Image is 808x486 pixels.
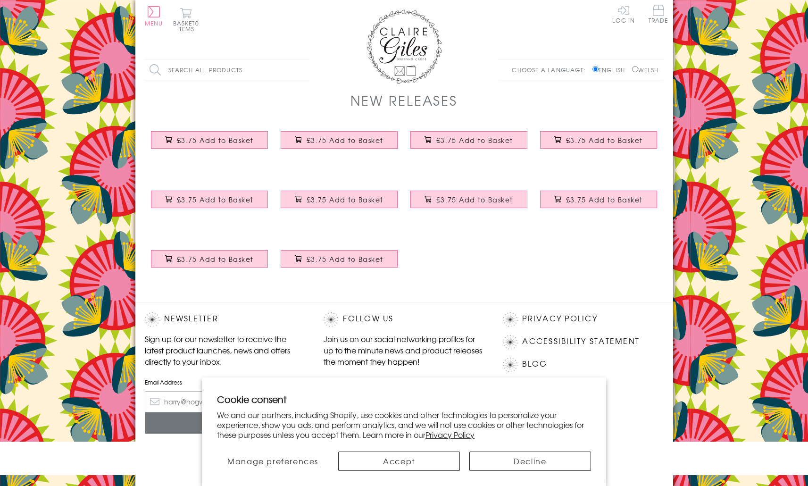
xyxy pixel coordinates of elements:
button: £3.75 Add to Basket [281,191,398,208]
label: Email Address [145,378,305,386]
a: Birthday Card, Age 70 - Flower Power, Happy 70th Birthday, Embellished with pompoms £3.75 Add to ... [404,184,534,224]
a: Privacy Policy [522,312,597,325]
a: Birthday Card, Age 100 - Petal, Happy 100th Birthday, Embellished with pompoms £3.75 Add to Basket [275,243,404,284]
p: We and our partners, including Shopify, use cookies and other technologies to personalize your ex... [217,410,591,439]
a: Birthday Card, Age 80 - Wheel, Happy 80th Birthday, Embellished with pompoms £3.75 Add to Basket [534,184,664,224]
p: Choose a language: [512,66,591,74]
button: £3.75 Add to Basket [281,250,398,268]
button: £3.75 Add to Basket [151,250,268,268]
h2: Newsletter [145,312,305,327]
span: Manage preferences [227,455,318,467]
input: harry@hogwarts.edu [145,391,305,412]
button: £3.75 Add to Basket [281,131,398,149]
a: Privacy Policy [425,429,475,440]
span: £3.75 Add to Basket [566,195,643,204]
span: 0 items [177,19,199,33]
a: Birthday Card, Age 30 - Flowers, Happy 30th Birthday, Embellished with pompoms £3.75 Add to Basket [404,124,534,165]
h1: New Releases [350,91,457,110]
label: English [592,66,630,74]
span: Trade [649,5,668,23]
button: Basket0 items [173,8,199,32]
span: Menu [145,19,163,27]
button: Menu [145,6,163,26]
span: £3.75 Add to Basket [307,254,383,264]
button: £3.75 Add to Basket [151,191,268,208]
button: £3.75 Add to Basket [410,191,527,208]
a: Birthday Card, Age 50 - Chequers, Happy 50th Birthday, Embellished with pompoms £3.75 Add to Basket [145,184,275,224]
button: £3.75 Add to Basket [540,191,657,208]
input: Welsh [632,66,638,72]
a: Birthday Card, Age 18 - Pink Circle, Happy 18th Birthday, Embellished with pompoms £3.75 Add to B... [145,124,275,165]
h2: Follow Us [324,312,484,327]
p: Sign up for our newsletter to receive the latest product launches, news and offers directly to yo... [145,333,305,367]
span: £3.75 Add to Basket [177,135,254,145]
p: Join us on our social networking profiles for up to the minute news and product releases the mome... [324,333,484,367]
a: Birthday Card, Age 60 - Sunshine, Happy 60th Birthday, Embellished with pompoms £3.75 Add to Basket [275,184,404,224]
button: £3.75 Add to Basket [410,131,527,149]
input: Subscribe [145,412,305,434]
input: Search [300,59,310,81]
button: Decline [469,452,591,471]
a: Blog [522,358,547,370]
input: English [592,66,599,72]
span: £3.75 Add to Basket [436,135,513,145]
a: Trade [649,5,668,25]
a: Log In [612,5,635,23]
h2: Cookie consent [217,393,591,406]
label: Welsh [632,66,659,74]
span: £3.75 Add to Basket [436,195,513,204]
span: £3.75 Add to Basket [177,195,254,204]
button: £3.75 Add to Basket [540,131,657,149]
span: £3.75 Add to Basket [307,195,383,204]
button: £3.75 Add to Basket [151,131,268,149]
a: Birthday Card, Age 90 - Starburst, Happy 90th Birthday, Embellished with pompoms £3.75 Add to Basket [145,243,275,284]
a: Birthday Card, Age 40 - Starburst, Happy 40th Birthday, Embellished with pompoms £3.75 Add to Basket [534,124,664,165]
button: Accept [338,452,460,471]
input: Search all products [145,59,310,81]
span: £3.75 Add to Basket [177,254,254,264]
button: Manage preferences [217,452,329,471]
img: Claire Giles Greetings Cards [367,9,442,84]
a: Accessibility Statement [522,335,640,348]
span: £3.75 Add to Basket [307,135,383,145]
span: £3.75 Add to Basket [566,135,643,145]
a: Birthday Card, Age 21 - Blue Circle, Happy 21st Birthday, Embellished with pompoms £3.75 Add to B... [275,124,404,165]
